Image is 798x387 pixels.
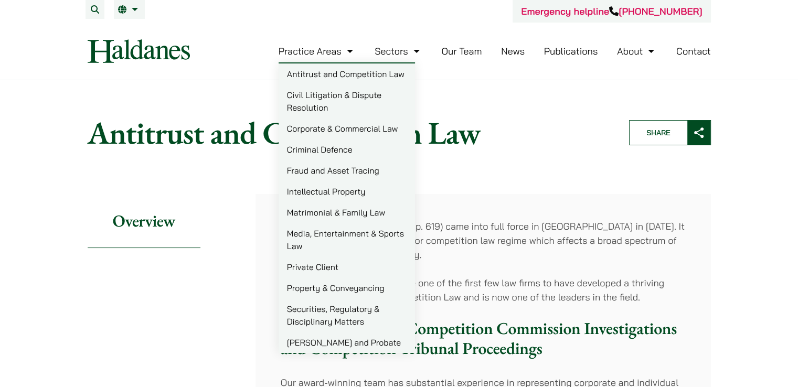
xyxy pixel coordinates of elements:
[630,121,687,145] span: Share
[279,84,415,118] a: Civil Litigation & Dispute Resolution
[617,45,657,57] a: About
[279,160,415,181] a: Fraud and Asset Tracing
[279,277,415,298] a: Property & Conveyancing
[279,181,415,202] a: Intellectual Property
[88,39,190,63] img: Logo of Haldanes
[118,5,141,14] a: EN
[629,120,711,145] button: Share
[88,194,200,248] h2: Overview
[375,45,422,57] a: Sectors
[279,332,415,353] a: [PERSON_NAME] and Probate
[281,276,686,304] p: [PERSON_NAME] is proud to be one of the first few law firms to have developed a thriving practice...
[281,219,686,262] p: The Competition Ordinance (Cap. 619) came into full force in [GEOGRAPHIC_DATA] in [DATE]. It esta...
[279,256,415,277] a: Private Client
[441,45,482,57] a: Our Team
[676,45,711,57] a: Contact
[88,114,611,152] h1: Antitrust and Competition Law
[279,202,415,223] a: Matrimonial & Family Law
[279,298,415,332] a: Securities, Regulatory & Disciplinary Matters
[279,139,415,160] a: Criminal Defence
[521,5,702,17] a: Emergency helpline[PHONE_NUMBER]
[281,317,677,359] strong: Vast Experience in Competition Commission Investigations and Competition Tribunal Proceedings
[544,45,598,57] a: Publications
[279,45,356,57] a: Practice Areas
[279,118,415,139] a: Corporate & Commercial Law
[279,223,415,256] a: Media, Entertainment & Sports Law
[279,63,415,84] a: Antitrust and Competition Law
[501,45,525,57] a: News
